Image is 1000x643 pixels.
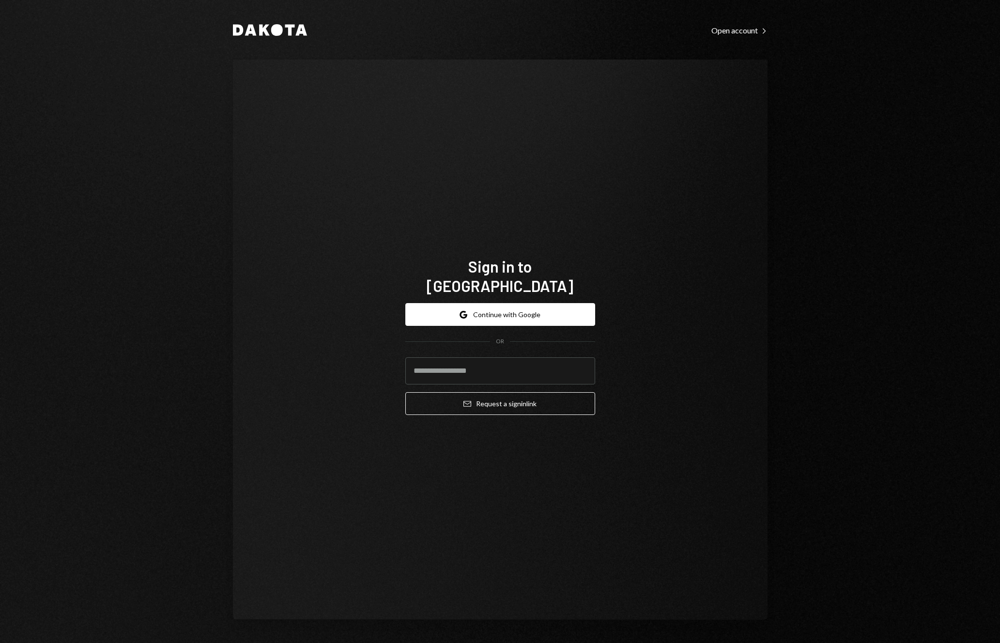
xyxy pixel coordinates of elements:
[711,25,768,35] a: Open account
[496,337,504,346] div: OR
[405,303,595,326] button: Continue with Google
[711,26,768,35] div: Open account
[405,392,595,415] button: Request a signinlink
[405,257,595,295] h1: Sign in to [GEOGRAPHIC_DATA]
